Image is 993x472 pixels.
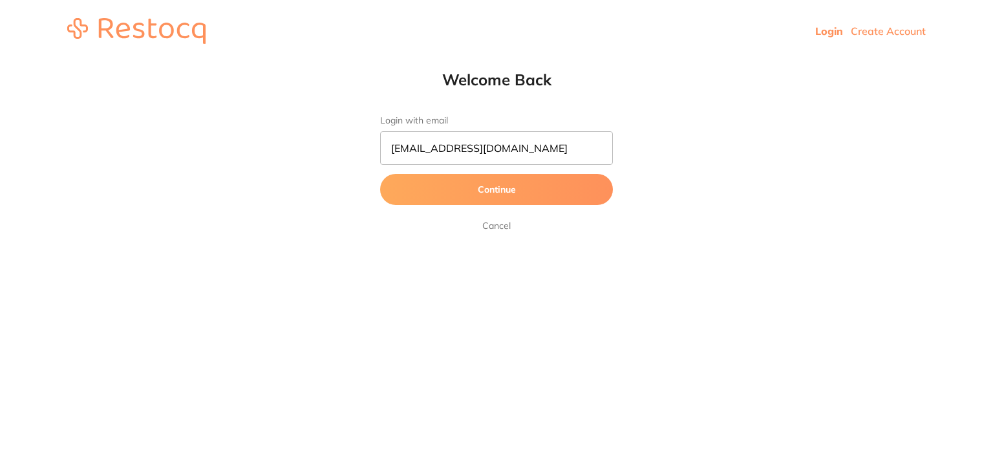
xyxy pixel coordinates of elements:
[851,25,926,38] a: Create Account
[67,18,206,44] img: restocq_logo.svg
[380,115,613,126] label: Login with email
[380,174,613,205] button: Continue
[815,25,843,38] a: Login
[480,218,513,233] a: Cancel
[354,70,639,89] h1: Welcome Back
